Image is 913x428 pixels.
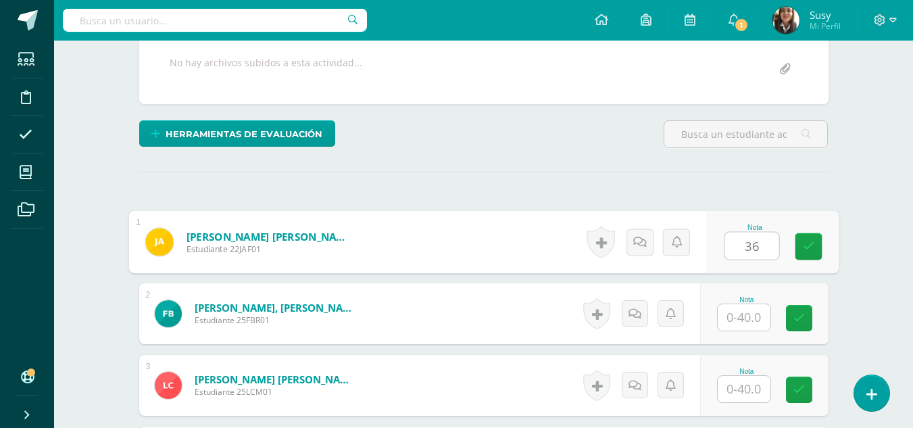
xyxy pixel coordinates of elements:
[139,120,335,147] a: Herramientas de evaluación
[166,122,322,147] span: Herramientas de evaluación
[724,233,779,260] input: 0-40.0
[155,372,182,399] img: ef84d598a3d51f62e107fbe64057986e.png
[63,9,367,32] input: Busca un usuario...
[734,18,749,32] span: 1
[810,8,841,22] span: Susy
[145,228,173,256] img: 39569de066bc1918b6ef61349f9429da.png
[195,386,357,398] span: Estudiante 25LCM01
[155,300,182,327] img: 5c892cfc15e90eed8be50ae6501d8747.png
[195,373,357,386] a: [PERSON_NAME] [PERSON_NAME]
[186,243,353,256] span: Estudiante 22JAF01
[195,301,357,314] a: [PERSON_NAME], [PERSON_NAME]
[717,296,776,304] div: Nota
[810,20,841,32] span: Mi Perfil
[724,224,785,231] div: Nota
[772,7,799,34] img: c55a8af401e4e378e0eede01cdc2bc81.png
[717,368,776,375] div: Nota
[718,304,770,331] input: 0-40.0
[195,314,357,326] span: Estudiante 25FBR01
[170,56,362,82] div: No hay archivos subidos a esta actividad...
[186,229,353,243] a: [PERSON_NAME] [PERSON_NAME]
[664,121,827,147] input: Busca un estudiante aquí...
[718,376,770,402] input: 0-40.0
